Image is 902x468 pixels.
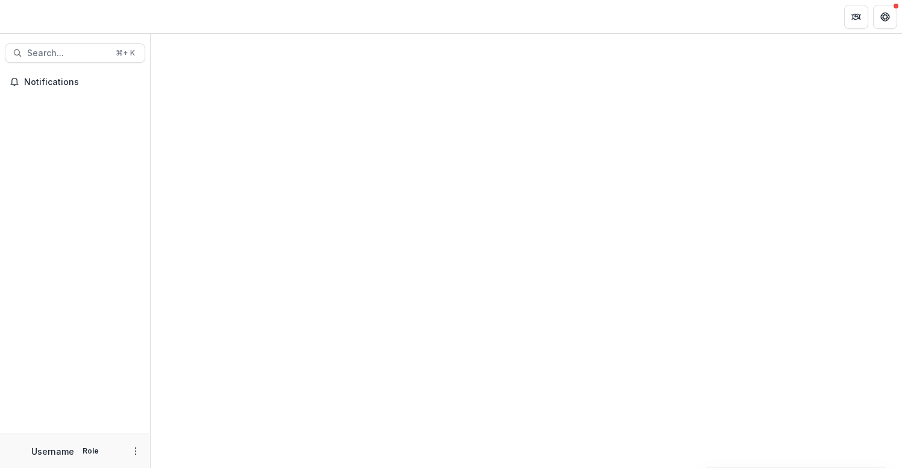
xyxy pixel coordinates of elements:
button: Partners [844,5,868,29]
button: Notifications [5,72,145,92]
button: Search... [5,43,145,63]
nav: breadcrumb [155,8,207,25]
span: Search... [27,48,108,58]
span: Notifications [24,77,140,87]
div: ⌘ + K [113,46,137,60]
button: More [128,444,143,458]
p: Role [79,446,102,457]
button: Get Help [873,5,897,29]
p: Username [31,445,74,458]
